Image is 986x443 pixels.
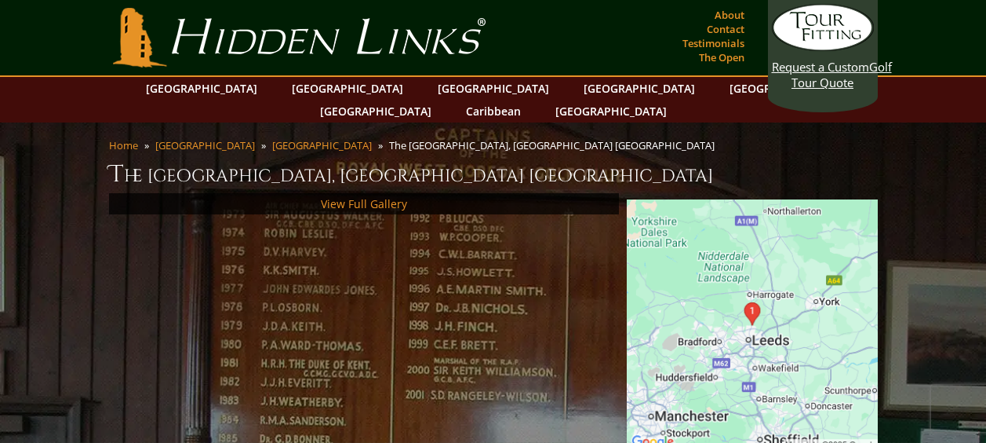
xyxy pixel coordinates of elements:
a: Home [109,138,138,152]
li: The [GEOGRAPHIC_DATA], [GEOGRAPHIC_DATA] [GEOGRAPHIC_DATA] [389,138,721,152]
a: [GEOGRAPHIC_DATA] [722,77,849,100]
a: [GEOGRAPHIC_DATA] [430,77,557,100]
a: Contact [703,18,748,40]
a: [GEOGRAPHIC_DATA] [272,138,372,152]
a: [GEOGRAPHIC_DATA] [576,77,703,100]
a: [GEOGRAPHIC_DATA] [312,100,439,123]
a: View Full Gallery [321,196,407,211]
a: [GEOGRAPHIC_DATA] [548,100,675,123]
a: Caribbean [458,100,529,123]
span: Request a Custom [772,59,869,75]
a: About [711,4,748,26]
a: Testimonials [679,32,748,54]
a: The Open [695,46,748,68]
h1: The [GEOGRAPHIC_DATA], [GEOGRAPHIC_DATA] [GEOGRAPHIC_DATA] [109,159,878,190]
a: [GEOGRAPHIC_DATA] [138,77,265,100]
a: [GEOGRAPHIC_DATA] [155,138,255,152]
a: [GEOGRAPHIC_DATA] [284,77,411,100]
a: Request a CustomGolf Tour Quote [772,4,874,90]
